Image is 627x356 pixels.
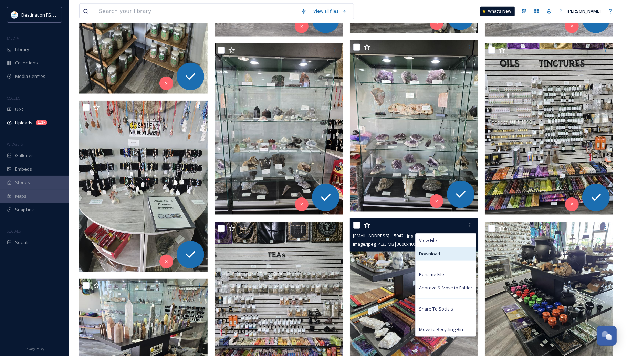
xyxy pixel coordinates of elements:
[24,347,44,351] span: Privacy Policy
[419,306,453,312] span: Share To Socials
[7,142,23,147] span: WIDGETS
[15,193,27,200] span: Maps
[7,228,21,234] span: SOCIALS
[350,40,478,212] img: ext_1759437971.249737_shawn@Inspyritmetaphysical.com-20250430_150529.jpg
[21,11,90,18] span: Destination [GEOGRAPHIC_DATA]
[353,233,414,239] span: [EMAIL_ADDRESS]_150421.jpg
[15,166,32,172] span: Embeds
[7,35,19,41] span: MEDIA
[419,285,472,291] span: Approve & Move to Folder
[11,11,18,18] img: download.png
[419,237,437,244] span: View File
[310,4,350,18] a: View all files
[15,46,29,53] span: Library
[353,241,419,247] span: image/jpeg | 4.33 MB | 3000 x 4000
[419,251,440,257] span: Download
[15,179,30,186] span: Stories
[555,4,604,18] a: [PERSON_NAME]
[15,60,38,66] span: Collections
[15,239,30,246] span: Socials
[15,73,45,80] span: Media Centres
[215,43,343,215] img: ext_1759437974.424371_shawn@Inspyritmetaphysical.com-20250430_150536.jpg
[15,206,34,213] span: SnapLink
[95,4,297,19] input: Search your library
[419,326,463,333] span: Move to Recycling Bin
[419,271,444,278] span: Rename File
[597,326,617,346] button: Open Chat
[485,43,613,215] img: ext_1759437963.761336_shawn@Inspyritmetaphysical.com-20250430_150448.jpg
[79,101,208,272] img: ext_1759437981.664931_shawn@Inspyritmetaphysical.com-20250430_150603.jpg
[15,152,34,159] span: Galleries
[567,8,601,14] span: [PERSON_NAME]
[480,7,515,16] a: What's New
[24,344,44,353] a: Privacy Policy
[36,120,47,125] div: 1.1k
[7,95,22,101] span: COLLECT
[15,120,32,126] span: Uploads
[15,106,24,113] span: UGC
